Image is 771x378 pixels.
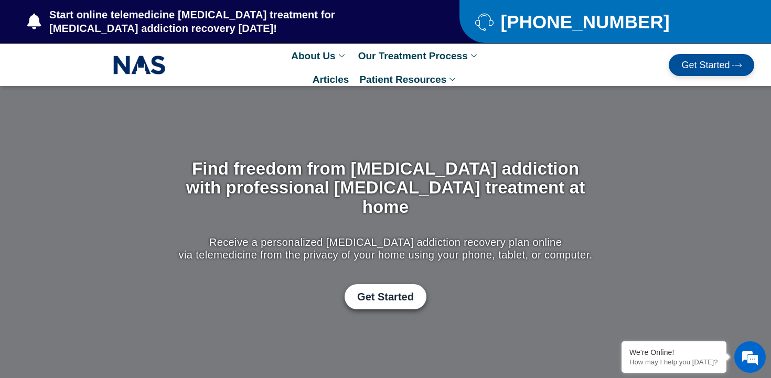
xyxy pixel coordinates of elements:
[353,44,485,68] a: Our Treatment Process
[498,15,669,28] span: [PHONE_NUMBER]
[669,54,754,76] a: Get Started
[176,236,595,261] p: Receive a personalized [MEDICAL_DATA] addiction recovery plan online via telemedicine from the pr...
[357,290,414,303] span: Get Started
[345,284,426,309] a: Get Started
[113,53,166,77] img: NAS_email_signature-removebg-preview.png
[176,159,595,217] h1: Find freedom from [MEDICAL_DATA] addiction with professional [MEDICAL_DATA] treatment at home
[47,8,417,35] span: Start online telemedicine [MEDICAL_DATA] treatment for [MEDICAL_DATA] addiction recovery [DATE]!
[27,8,417,35] a: Start online telemedicine [MEDICAL_DATA] treatment for [MEDICAL_DATA] addiction recovery [DATE]!
[286,44,352,68] a: About Us
[629,358,719,366] p: How may I help you today?
[629,348,719,357] div: We're Online!
[475,13,729,31] a: [PHONE_NUMBER]
[176,284,595,309] div: Get Started with Suboxone Treatment by filling-out this new patient packet form
[307,68,355,91] a: Articles
[354,68,464,91] a: Patient Resources
[681,60,730,70] span: Get Started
